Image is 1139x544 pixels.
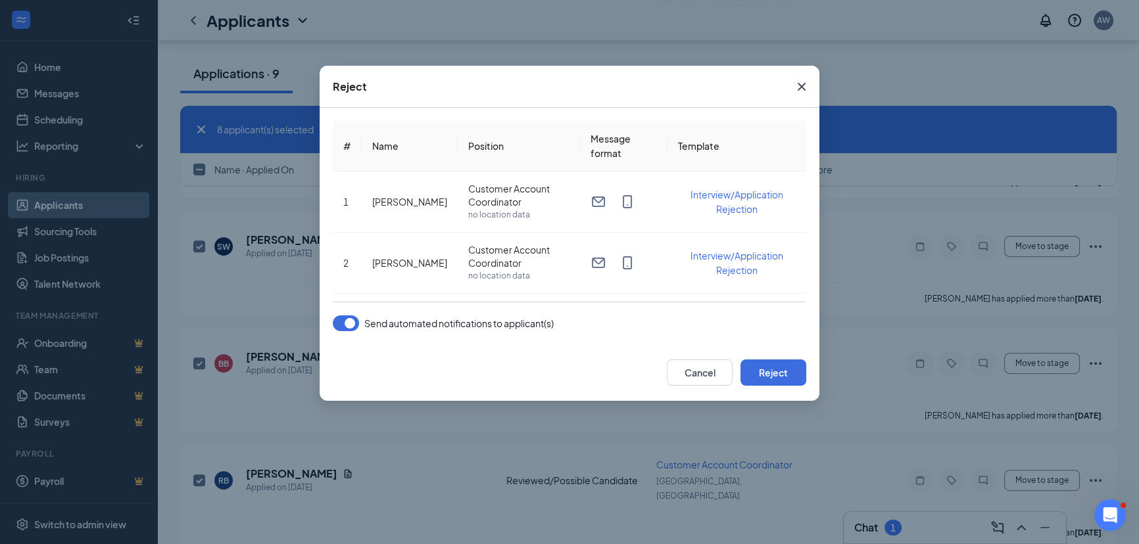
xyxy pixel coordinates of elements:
[362,121,458,171] th: Name
[362,233,458,294] td: [PERSON_NAME]
[362,294,458,355] td: [PERSON_NAME]
[1094,499,1126,531] iframe: Intercom live chat
[619,255,635,271] svg: MobileSms
[468,208,569,221] span: no location data
[468,182,569,208] span: Customer Account Coordinator
[691,189,783,215] span: Interview/Application Rejection
[794,79,810,95] svg: Cross
[740,359,806,386] button: Reject
[580,121,667,171] th: Message format
[591,255,606,271] svg: Email
[784,66,819,108] button: Close
[691,250,783,276] span: Interview/Application Rejection
[333,79,367,94] div: Reject
[458,121,580,171] th: Position
[678,248,796,277] button: Interview/Application Rejection
[667,121,806,171] th: Template
[591,194,606,210] svg: Email
[364,315,554,331] span: Send automated notifications to applicant(s)
[343,196,349,208] span: 1
[619,194,635,210] svg: MobileSms
[678,187,796,216] button: Interview/Application Rejection
[343,257,349,269] span: 2
[667,359,733,386] button: Cancel
[468,269,569,283] span: no location data
[468,243,569,269] span: Customer Account Coordinator
[333,121,362,171] th: #
[362,171,458,233] td: [PERSON_NAME]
